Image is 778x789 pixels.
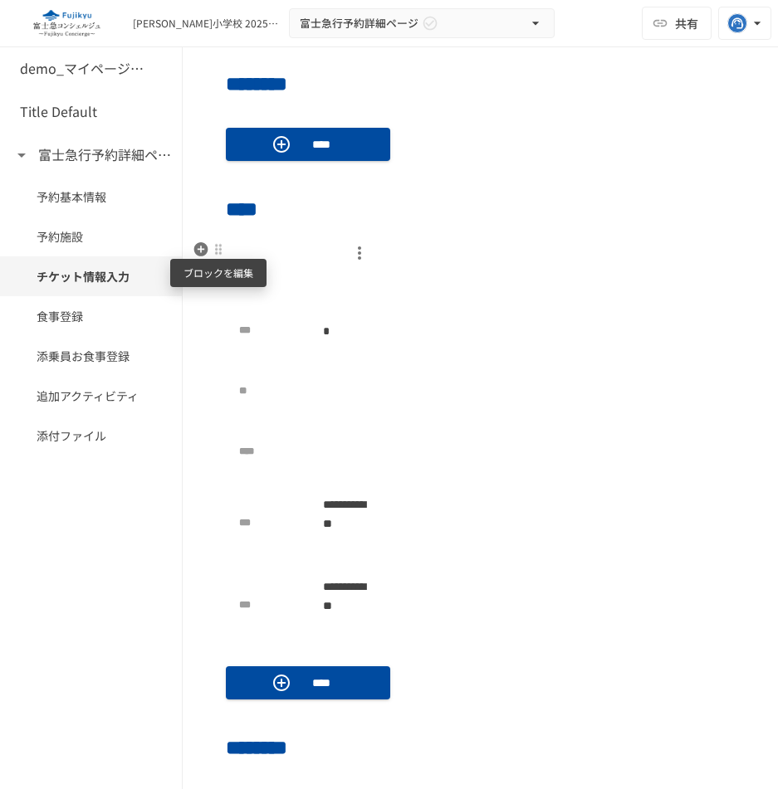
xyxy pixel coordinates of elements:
[37,188,145,206] span: 予約基本情報
[37,387,145,405] span: 追加アクティビティ
[642,7,712,40] button: 共有
[13,10,120,37] img: eQeGXtYPV2fEKIA3pizDiVdzO5gJTl2ahLbsPaD2E4R
[133,16,282,31] div: [PERSON_NAME]小学校 202509051830
[38,144,171,166] h6: 富士急行予約詳細ページ
[20,58,153,80] h6: demo_マイページ詳細
[37,426,145,445] span: 添付ファイル
[300,14,418,32] span: 富士急行予約詳細ページ
[675,14,698,32] span: 共有
[37,307,145,325] span: 食事登録
[170,259,267,287] div: ブロックを編集
[20,101,97,123] h6: Title Default
[37,267,145,285] span: チケット情報入力
[37,347,145,365] span: 添乗員お食事登録
[289,8,555,38] button: 富士急行予約詳細ページ
[37,227,145,246] span: 予約施設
